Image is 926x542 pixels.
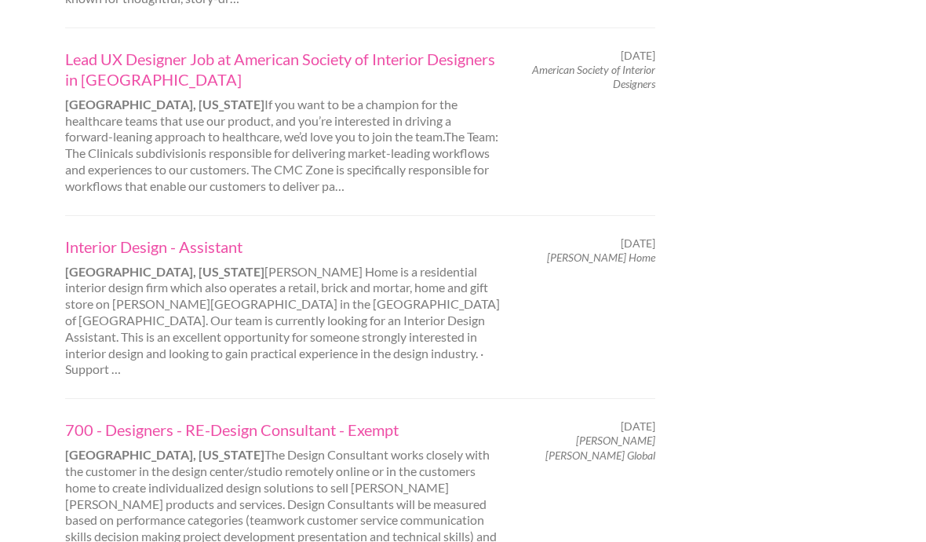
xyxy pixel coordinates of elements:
strong: [GEOGRAPHIC_DATA], [US_STATE] [65,264,264,279]
strong: [GEOGRAPHIC_DATA], [US_STATE] [65,97,264,112]
div: If you want to be a champion for the healthcare teams that use our product, and you’re interested... [51,49,515,195]
em: American Society of Interior Designers [532,63,655,90]
em: [PERSON_NAME] Home [547,251,655,264]
span: [DATE] [621,419,655,434]
a: Lead UX Designer Job at American Society of Interior Designers in [GEOGRAPHIC_DATA] [65,49,501,90]
strong: [GEOGRAPHIC_DATA], [US_STATE] [65,447,264,462]
a: 700 - Designers - RE-Design Consultant - Exempt [65,419,501,440]
a: Interior Design - Assistant [65,236,501,257]
em: [PERSON_NAME] [PERSON_NAME] Global [545,434,655,461]
span: [DATE] [621,49,655,63]
span: [DATE] [621,236,655,251]
div: [PERSON_NAME] Home is a residential interior design firm which also operates a retail, brick and ... [51,236,515,379]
